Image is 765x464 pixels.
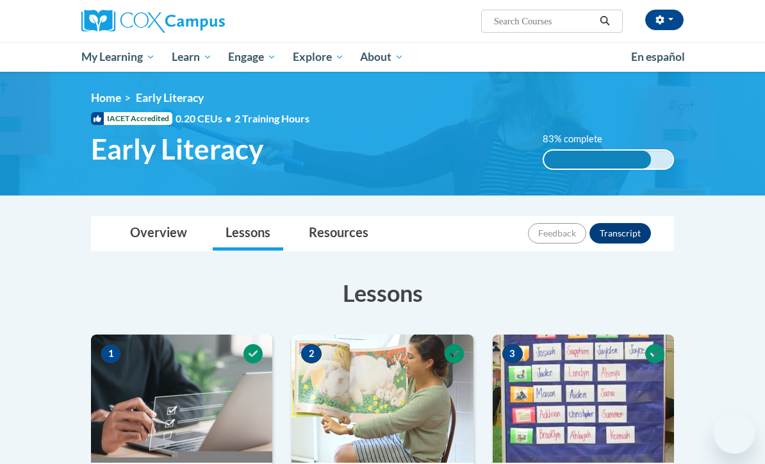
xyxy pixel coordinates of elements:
[220,42,284,72] a: Engage
[714,413,755,454] iframe: Button to launch messaging window
[136,91,204,104] span: Early Literacy
[293,49,344,65] span: Explore
[226,112,231,124] span: •
[301,344,322,363] span: 2
[234,112,309,124] span: 2 Training Hours
[72,42,693,72] div: Main menu
[528,223,586,244] button: Feedback
[623,44,693,70] a: En español
[595,13,614,29] button: Search
[589,223,651,244] button: Transcript
[176,112,234,126] span: 0.20 CEUs
[101,344,121,363] span: 1
[163,42,220,72] a: Learn
[284,42,352,72] a: Explore
[91,335,272,463] img: Course Image
[91,112,172,125] span: IACET Accredited
[81,49,155,65] span: My Learning
[543,132,616,146] label: 83% complete
[502,344,523,363] span: 3
[81,10,269,33] a: Cox Campus
[172,49,212,65] span: Learn
[631,50,685,63] span: En español
[645,10,684,30] button: Account Settings
[493,335,674,463] img: Course Image
[228,49,276,65] span: Engage
[213,217,283,251] a: Lessons
[493,13,595,29] input: Search Courses
[81,10,225,33] img: Cox Campus
[292,335,473,463] img: Course Image
[360,49,404,65] span: About
[544,151,651,169] div: 83% complete
[296,217,381,251] a: Resources
[91,277,674,309] h3: Lessons
[73,42,163,72] a: My Learning
[91,132,263,166] span: Early Literacy
[352,42,413,72] a: About
[117,217,200,251] a: Overview
[91,91,121,104] a: Home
